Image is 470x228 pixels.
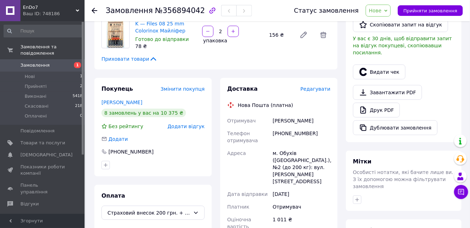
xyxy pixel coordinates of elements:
a: Друк PDF [353,103,400,118]
span: Додати [109,136,128,142]
a: [PERSON_NAME] [101,100,142,105]
span: №356894042 [155,6,205,15]
div: Нова Пошта (платна) [236,102,295,109]
button: Видати чек [353,65,406,79]
span: Дата відправки [227,191,268,197]
div: Ваш ID: 748186 [23,11,85,17]
span: Страховий внесок 200 грн. + Післяплата [107,209,190,217]
span: Телефон отримувача [227,131,258,143]
div: [PHONE_NUMBER] [108,148,154,155]
span: EnDo7 [23,4,76,11]
span: Відгуки [20,201,39,207]
a: K — Files 08 25 mm Colorinox Майліфер [135,21,185,34]
span: Повідомлення [20,128,55,134]
span: 0 [80,113,82,119]
div: 8 замовлень у вас на 10 375 ₴ [101,109,186,117]
span: Нове [369,8,382,13]
div: [DATE] [271,188,332,200]
div: упаковка [202,37,228,44]
div: 156 ₴ [266,30,294,40]
span: Товари та послуги [20,140,65,146]
span: 2 [80,83,82,90]
span: Видалити [316,28,330,42]
div: Повернутися назад [92,7,97,14]
span: Панель управління [20,182,65,195]
a: Редагувати [297,28,311,42]
span: Приховати товари [101,55,157,62]
span: Платник [227,204,249,210]
span: Замовлення та повідомлення [20,44,85,56]
span: 218 [75,103,82,109]
div: Отримувач [271,200,332,213]
span: Покупці [20,213,39,219]
span: [DEMOGRAPHIC_DATA] [20,152,73,158]
span: Оплата [101,192,125,199]
input: Пошук [4,25,83,37]
span: Доставка [227,85,258,92]
span: Скасовані [25,103,49,109]
button: Скопіювати запит на відгук [353,17,448,32]
span: 1 [80,73,82,80]
button: Прийняти замовлення [398,5,463,16]
div: м. Обухів ([GEOGRAPHIC_DATA].), №2 (до 200 кг): вул. [PERSON_NAME][STREET_ADDRESS] [271,147,332,188]
span: Змінити покупця [161,86,205,92]
span: Замовлення [20,62,50,68]
button: Дублювати замовлення [353,120,438,135]
span: Особисті нотатки, які бачите лише ви. З їх допомогою можна фільтрувати замовлення [353,169,453,189]
span: Виконані [25,93,47,100]
span: Прийняті [25,83,47,90]
div: [PERSON_NAME] [271,114,332,127]
a: Завантажити PDF [353,85,422,100]
span: Замовлення [106,6,153,15]
span: Додати відгук [168,124,205,129]
span: Готово до відправки [135,36,189,42]
span: Покупець [101,85,133,92]
span: Мітки [353,158,372,165]
span: Без рейтингу [109,124,143,129]
span: Прийняти замовлення [403,8,457,13]
span: Редагувати [301,86,330,92]
span: У вас є 30 днів, щоб відправити запит на відгук покупцеві, скопіювавши посилання. [353,36,452,55]
span: Адреса [227,150,246,156]
span: Отримувач [227,118,256,124]
div: Статус замовлення [294,7,359,14]
div: [PHONE_NUMBER] [271,127,332,147]
span: Оплачені [25,113,47,119]
span: 5418 [73,93,82,100]
span: Показники роботи компанії [20,164,65,176]
button: Чат з покупцем [454,185,468,199]
span: 1 [74,62,81,68]
div: 78 ₴ [135,43,197,50]
img: K — Files 08 25 mm Colorinox Майліфер [107,20,124,48]
span: Нові [25,73,35,80]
